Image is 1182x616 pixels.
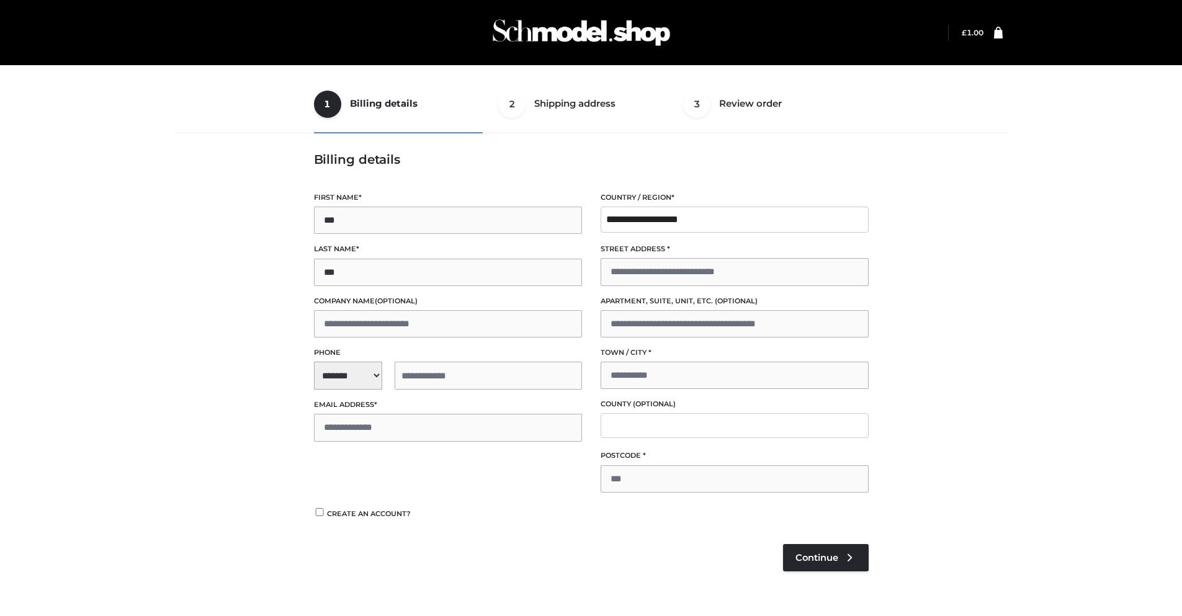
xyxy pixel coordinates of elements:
[314,508,325,516] input: Create an account?
[375,297,418,305] span: (optional)
[488,8,674,57] img: Schmodel Admin 964
[601,450,869,462] label: Postcode
[601,243,869,255] label: Street address
[314,192,582,203] label: First name
[314,399,582,411] label: Email address
[715,297,758,305] span: (optional)
[314,347,582,359] label: Phone
[601,295,869,307] label: Apartment, suite, unit, etc.
[601,398,869,410] label: County
[962,28,983,37] a: £1.00
[314,295,582,307] label: Company name
[314,152,869,167] h3: Billing details
[314,243,582,255] label: Last name
[633,400,676,408] span: (optional)
[601,347,869,359] label: Town / City
[327,509,411,518] span: Create an account?
[601,192,869,203] label: Country / Region
[795,552,838,563] span: Continue
[962,28,967,37] span: £
[783,544,869,571] a: Continue
[962,28,983,37] bdi: 1.00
